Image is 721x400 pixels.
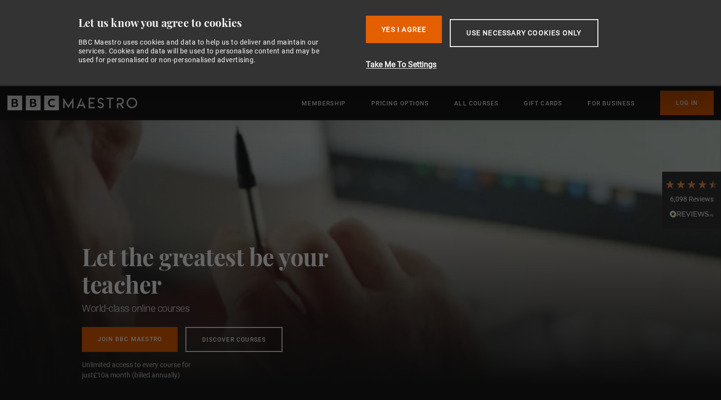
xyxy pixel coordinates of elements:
[82,243,371,298] h2: Let the greatest be your teacher
[371,99,429,108] a: Pricing Options
[82,301,371,315] h1: World-class online courses
[366,16,442,43] button: Yes I Agree
[524,99,562,108] a: Gift Cards
[82,327,178,352] a: Join BBC Maestro
[366,59,650,71] button: Take Me To Settings
[665,195,719,204] div: 6,098 Reviews
[662,172,721,228] div: 6,098 ReviewsRead All Reviews
[454,99,498,108] a: All Courses
[302,91,714,115] nav: Primary
[78,16,359,30] div: Let us know you agree to cookies
[665,209,719,221] div: Read All Reviews
[302,99,346,108] a: Membership
[665,179,719,190] div: 4.7 Stars
[669,210,714,217] img: REVIEWS.io
[78,38,331,65] div: BBC Maestro uses cookies and data to help us to deliver and maintain our services. Cookies and da...
[450,19,598,47] button: Use necessary cookies only
[185,327,283,352] a: Discover Courses
[660,91,714,115] a: Log In
[588,99,634,108] a: For business
[7,96,137,110] svg: BBC Maestro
